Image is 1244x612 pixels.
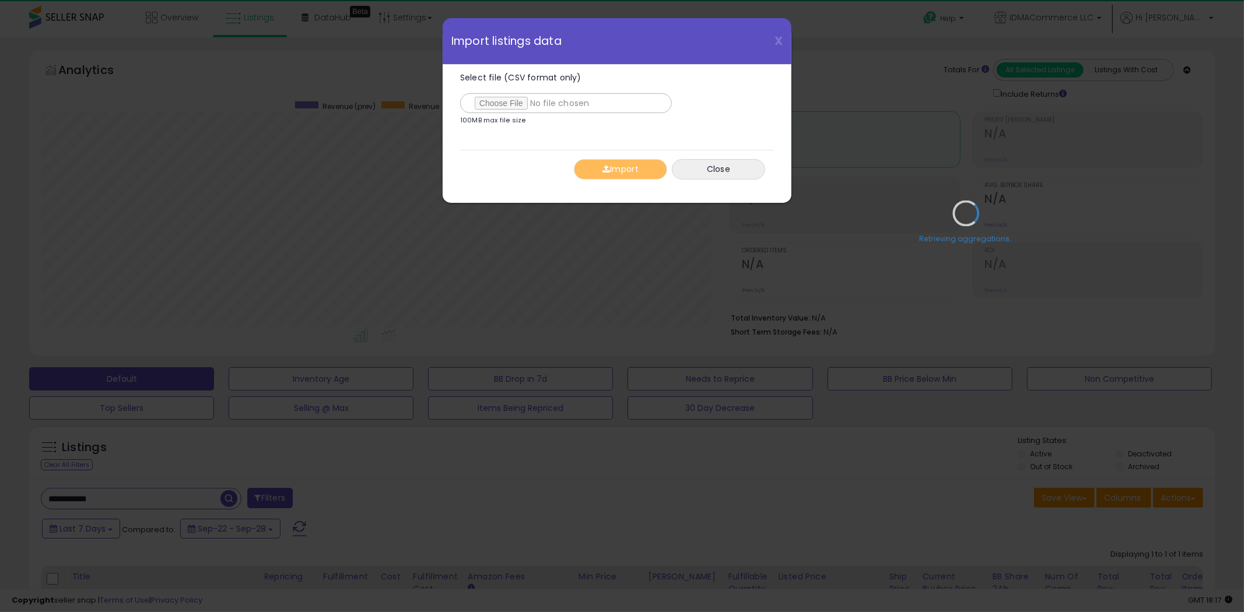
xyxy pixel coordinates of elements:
span: Import listings data [451,36,562,47]
span: X [775,33,783,49]
span: Select file (CSV format only) [460,72,581,83]
button: Import [574,159,667,180]
p: 100MB max file size [460,117,526,124]
div: Retrieving aggregations.. [919,233,1013,244]
button: Close [672,159,765,180]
